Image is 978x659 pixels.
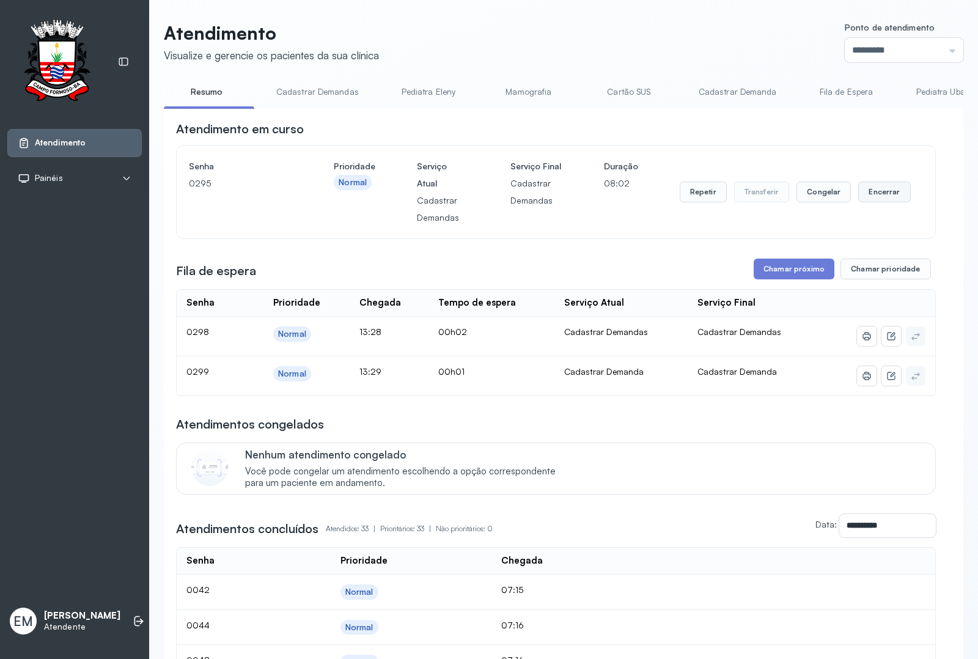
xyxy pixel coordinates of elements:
[586,82,672,102] a: Cartão SUS
[176,262,256,279] h3: Fila de espera
[858,182,910,202] button: Encerrar
[697,366,777,377] span: Cadastrar Demanda
[697,297,756,309] div: Serviço Final
[339,177,367,188] div: Normal
[845,22,935,32] span: Ponto de atendimento
[189,158,292,175] h4: Senha
[273,297,320,309] div: Prioridade
[189,175,292,192] p: 0295
[186,326,209,337] span: 0298
[486,82,572,102] a: Mamografia
[804,82,889,102] a: Fila de Espera
[278,369,306,379] div: Normal
[510,175,562,209] p: Cadastrar Demandas
[680,182,727,202] button: Repetir
[564,326,678,337] div: Cadastrar Demandas
[245,466,568,489] span: Você pode congelar um atendimento escolhendo a opção correspondente para um paciente em andamento.
[501,555,543,567] div: Chegada
[44,622,120,632] p: Atendente
[686,82,789,102] a: Cadastrar Demanda
[501,584,523,595] span: 07:15
[564,366,678,377] div: Cadastrar Demanda
[186,620,210,630] span: 0044
[796,182,851,202] button: Congelar
[438,366,465,377] span: 00h01
[359,366,381,377] span: 13:29
[186,555,215,567] div: Senha
[164,22,379,44] p: Atendimento
[340,555,388,567] div: Prioridade
[386,82,471,102] a: Pediatra Eleny
[334,158,375,175] h4: Prioridade
[35,138,86,148] span: Atendimento
[510,158,562,175] h4: Serviço Final
[604,158,638,175] h4: Duração
[191,449,228,486] img: Imagem de CalloutCard
[438,297,516,309] div: Tempo de espera
[359,326,381,337] span: 13:28
[380,520,436,537] p: Prioritários: 33
[245,448,568,461] p: Nenhum atendimento congelado
[186,584,210,595] span: 0042
[754,259,834,279] button: Chamar próximo
[697,326,781,337] span: Cadastrar Demandas
[18,137,131,149] a: Atendimento
[35,173,63,183] span: Painéis
[186,366,209,377] span: 0299
[604,175,638,192] p: 08:02
[438,326,467,337] span: 00h02
[501,620,524,630] span: 07:16
[373,524,375,533] span: |
[44,610,120,622] p: [PERSON_NAME]
[429,524,431,533] span: |
[345,622,373,633] div: Normal
[176,520,318,537] h3: Atendimentos concluídos
[186,297,215,309] div: Senha
[436,520,493,537] p: Não prioritários: 0
[359,297,401,309] div: Chegada
[13,20,101,105] img: Logotipo do estabelecimento
[840,259,931,279] button: Chamar prioridade
[164,49,379,62] div: Visualize e gerencie os pacientes da sua clínica
[164,82,249,102] a: Resumo
[264,82,371,102] a: Cadastrar Demandas
[734,182,790,202] button: Transferir
[176,120,304,138] h3: Atendimento em curso
[417,192,469,226] p: Cadastrar Demandas
[176,416,324,433] h3: Atendimentos congelados
[326,520,380,537] p: Atendidos: 33
[345,587,373,597] div: Normal
[417,158,469,192] h4: Serviço Atual
[564,297,624,309] div: Serviço Atual
[815,519,837,529] label: Data:
[278,329,306,339] div: Normal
